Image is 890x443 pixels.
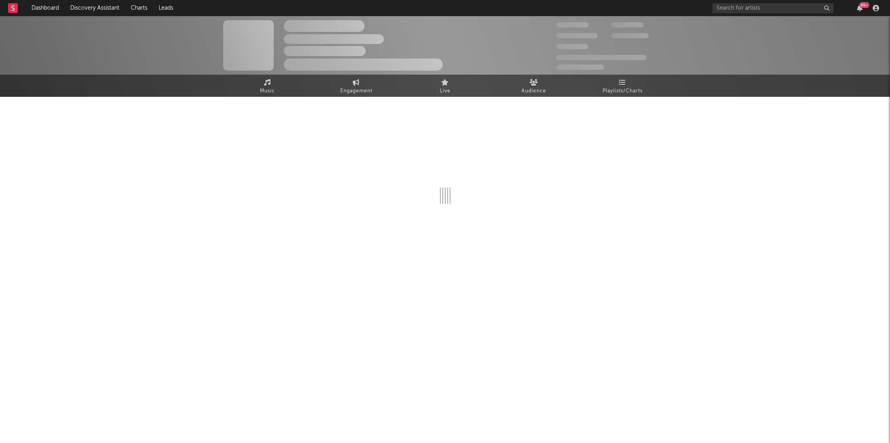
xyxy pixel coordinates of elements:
span: 100,000 [611,22,643,27]
button: 99+ [857,5,863,11]
span: Music [260,86,275,96]
span: 50,000,000 [556,33,597,38]
a: Engagement [312,75,401,97]
span: 100,000 [556,44,588,49]
a: Audience [490,75,578,97]
div: 99 + [859,2,869,8]
input: Search for artists [712,3,833,13]
span: Playlists/Charts [603,86,643,96]
span: Jump Score: 85.0 [556,65,604,70]
span: Audience [521,86,546,96]
a: Live [401,75,490,97]
a: Playlists/Charts [578,75,667,97]
span: 300,000 [556,22,588,27]
span: Live [440,86,450,96]
a: Music [223,75,312,97]
span: 50,000,000 Monthly Listeners [556,55,647,60]
span: 1,000,000 [611,33,649,38]
span: Engagement [340,86,373,96]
